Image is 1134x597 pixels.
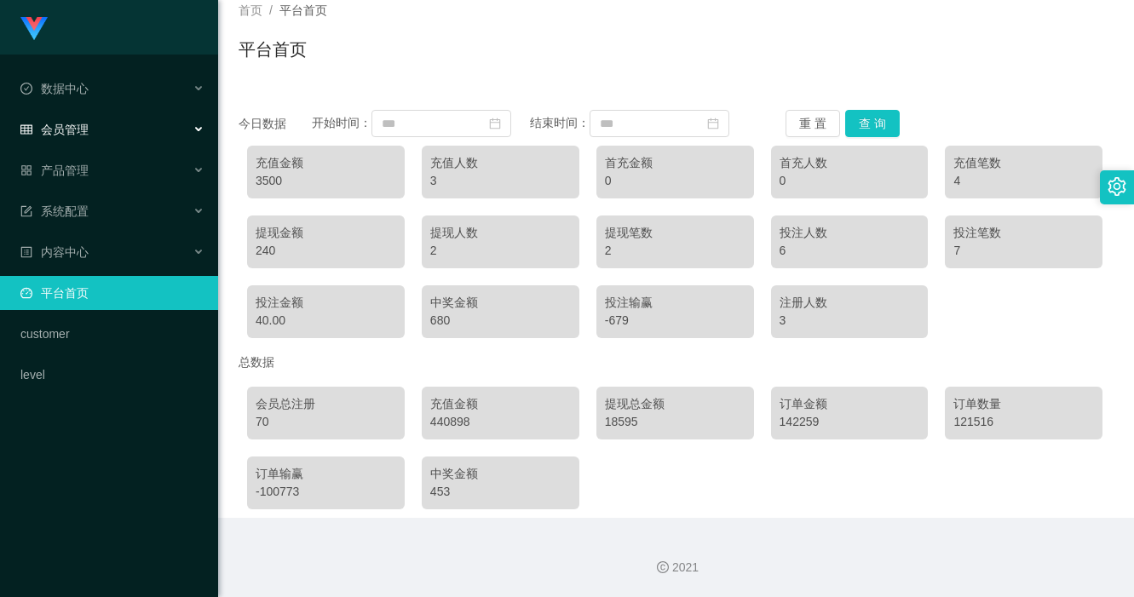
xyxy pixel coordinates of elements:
[780,294,920,312] div: 注册人数
[20,358,204,392] a: level
[780,413,920,431] div: 142259
[489,118,501,129] i: 图标: calendar
[256,465,396,483] div: 订单输赢
[20,317,204,351] a: customer
[780,395,920,413] div: 订单金额
[780,172,920,190] div: 0
[256,154,396,172] div: 充值金额
[430,395,571,413] div: 充值金额
[20,17,48,41] img: logo.9652507e.png
[430,483,571,501] div: 453
[953,395,1094,413] div: 订单数量
[780,242,920,260] div: 6
[256,242,396,260] div: 240
[20,246,32,258] i: 图标: profile
[953,242,1094,260] div: 7
[20,164,89,177] span: 产品管理
[430,242,571,260] div: 2
[20,205,32,217] i: 图标: form
[605,242,745,260] div: 2
[657,561,669,573] i: 图标: copyright
[953,224,1094,242] div: 投注笔数
[256,395,396,413] div: 会员总注册
[707,118,719,129] i: 图标: calendar
[953,154,1094,172] div: 充值笔数
[20,123,89,136] span: 会员管理
[430,172,571,190] div: 3
[953,172,1094,190] div: 4
[20,276,204,310] a: 图标: dashboard平台首页
[786,110,840,137] button: 重 置
[256,294,396,312] div: 投注金额
[605,224,745,242] div: 提现笔数
[256,172,396,190] div: 3500
[256,312,396,330] div: 40.00
[430,224,571,242] div: 提现人数
[20,123,32,135] i: 图标: table
[605,395,745,413] div: 提现总金额
[430,312,571,330] div: 680
[430,465,571,483] div: 中奖金额
[20,83,32,95] i: 图标: check-circle-o
[605,312,745,330] div: -679
[279,3,327,17] span: 平台首页
[20,204,89,218] span: 系统配置
[20,82,89,95] span: 数据中心
[780,312,920,330] div: 3
[1108,177,1126,196] i: 图标: setting
[780,224,920,242] div: 投注人数
[530,116,590,129] span: 结束时间：
[430,154,571,172] div: 充值人数
[605,172,745,190] div: 0
[269,3,273,17] span: /
[239,37,307,62] h1: 平台首页
[605,154,745,172] div: 首充金额
[232,559,1120,577] div: 2021
[20,245,89,259] span: 内容中心
[953,413,1094,431] div: 121516
[239,347,1114,378] div: 总数据
[20,164,32,176] i: 图标: appstore-o
[312,116,371,129] span: 开始时间：
[605,294,745,312] div: 投注输赢
[780,154,920,172] div: 首充人数
[845,110,900,137] button: 查 询
[256,483,396,501] div: -100773
[239,3,262,17] span: 首页
[256,413,396,431] div: 70
[430,413,571,431] div: 440898
[605,413,745,431] div: 18595
[430,294,571,312] div: 中奖金额
[256,224,396,242] div: 提现金额
[239,115,312,133] div: 今日数据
